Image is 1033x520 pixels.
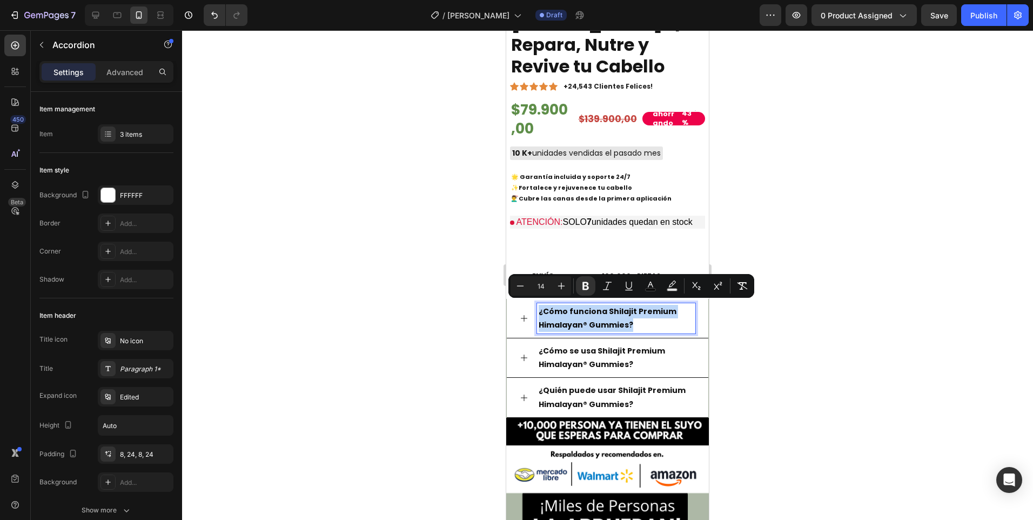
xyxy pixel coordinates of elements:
div: Background [39,477,77,487]
div: Publish [970,10,997,21]
div: Rich Text Editor. Editing area: main [31,312,189,343]
div: Item header [39,311,76,321]
span: 7 [81,187,85,196]
iframe: Design area [506,30,709,520]
div: Show more [82,505,132,516]
div: Editor contextual toolbar [508,274,754,298]
div: $79.900,00 [4,69,67,109]
button: 0 product assigned [811,4,917,26]
div: Rich Text Editor. Editing area: main [31,273,189,303]
div: Item style [39,165,69,175]
div: Add... [120,247,171,257]
span: / [442,10,445,21]
span: Draft [546,10,562,20]
button: Save [921,4,957,26]
p: ✨ 💇‍♂️ [5,142,198,174]
div: 3 items [120,130,171,139]
div: Border [39,218,61,228]
div: Shadow [39,275,64,284]
div: Open Intercom Messenger [996,467,1022,493]
button: Publish [961,4,1007,26]
div: Add... [120,275,171,285]
button: Show more [39,501,173,520]
span: ENVÍO GRATIS [26,241,73,261]
div: Add... [120,219,171,229]
p: Settings [53,66,84,78]
div: Background [39,188,92,203]
strong: Fortalece y rejuvenece tu cabello [12,153,126,162]
span: 10 K+ [6,117,26,128]
p: SOLO unidades quedan en stock [4,185,199,198]
button: Buy it now [4,204,199,226]
div: Rich Text Editor. Editing area: main [31,352,189,382]
div: 8, 24, 8, 24 [120,450,171,459]
div: Item [39,129,53,139]
div: Add... [120,478,171,488]
div: Paragraph 1* [120,364,171,374]
strong: 🌟 Garantía incluida y soporte 24/7 [5,142,124,151]
div: Corner [39,246,61,256]
span: [PERSON_NAME] [447,10,509,21]
div: 43% [175,78,187,98]
div: No icon [120,336,171,346]
span: 0 product assigned [821,10,893,21]
div: Padding [39,447,79,462]
div: Edited [120,392,171,402]
div: Rich Text Editor. Editing area: main [4,141,199,175]
div: Height [39,418,75,433]
span: Save [930,11,948,20]
input: Auto [98,416,173,435]
div: 450 [10,115,26,124]
div: FFFFFF [120,191,171,201]
div: Item management [39,104,95,114]
button: 7 [4,4,81,26]
div: ahorrando [145,78,175,99]
div: Undo/Redo [204,4,247,26]
p: Advanced [106,66,143,78]
span: ATENCIÓN: [10,187,57,196]
div: Buy it now [84,208,119,222]
div: $139.900,00 [71,82,132,96]
div: Title [39,364,53,374]
strong: ¿Cómo funciona Shilajit Premium Himalayan® Gummies? [32,276,170,300]
p: 7 [71,9,76,22]
p: Accordion [52,38,144,51]
p: +24,543 Clientes Felices! [57,51,146,61]
div: Expand icon [39,391,77,401]
span: 100.000+ PIEZAS VENDIDAS [96,241,188,261]
div: unidades vendidas el pasado mes [4,116,157,130]
div: Title icon [39,335,68,344]
strong: Cubre las canas desde la primera aplicación [12,164,165,172]
strong: ¿Cómo se usa Shilajit Premium Himalayan® Gummies? [32,315,159,339]
strong: ¿Quién puede usar Shilajit Premium Himalayan® Gummies? [32,355,179,379]
div: Beta [8,198,26,206]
